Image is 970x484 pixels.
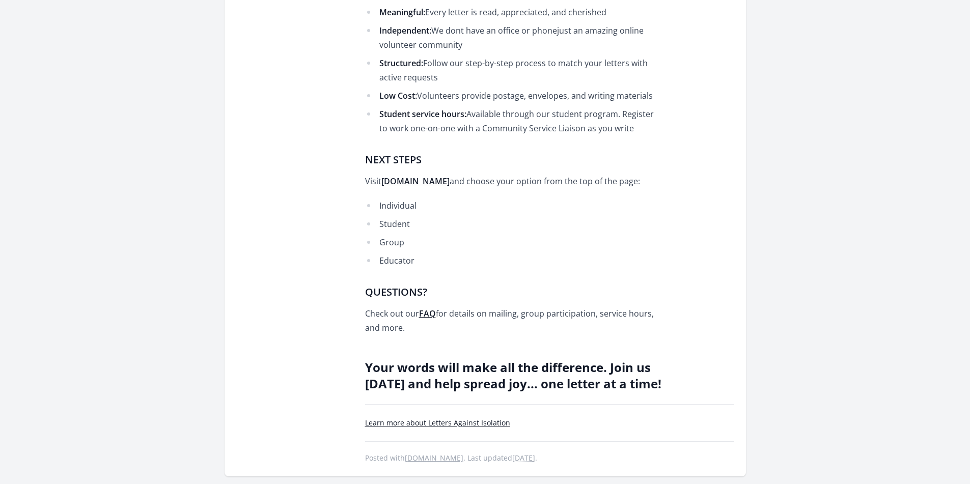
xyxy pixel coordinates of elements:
[365,56,663,84] li: Follow our step-by-step process to match your letters with active requests
[365,89,663,103] li: Volunteers provide postage, envelopes, and writing materials
[379,90,417,101] strong: Low Cost:
[379,58,423,69] strong: Structured:
[512,453,535,463] abbr: Fri, Jun 6, 2025 1:37 AM
[365,107,663,135] li: Available through our student program. Register to work one-on-one with a Community Service Liais...
[381,176,450,187] a: [DOMAIN_NAME]
[379,7,425,18] strong: Meaningful:
[419,308,436,319] a: FAQ
[365,253,663,268] li: Educator
[365,174,663,188] p: Visit and choose your option from the top of the page:
[365,418,510,428] a: Learn more about Letters Against Isolation
[365,284,663,300] h3: QUESTIONS?
[379,108,466,120] strong: Student service hours:
[365,5,663,19] li: Every letter is read, appreciated, and cherished
[379,25,431,36] strong: Independent:
[405,453,463,463] a: [DOMAIN_NAME]
[365,152,663,168] h3: NEXT STEPS
[365,235,663,249] li: Group
[365,359,663,392] h2: Your words will make all the difference. Join us [DATE] and help spread joy... one letter at a time!
[365,23,663,52] li: We dont have an office or phonejust an amazing online volunteer community
[365,454,734,462] p: Posted with . Last updated .
[365,217,663,231] li: Student
[365,306,663,335] p: Check out our for details on mailing, group participation, service hours, and more.
[365,198,663,213] li: Individual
